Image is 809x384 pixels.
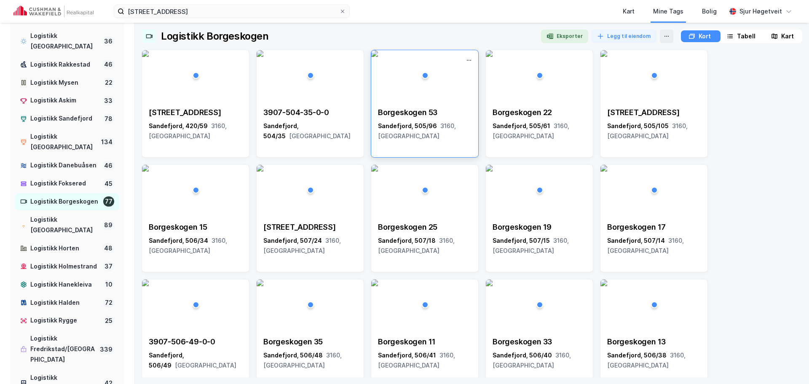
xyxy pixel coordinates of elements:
span: 3160, [GEOGRAPHIC_DATA] [493,352,571,369]
div: Borgeskogen 22 [493,107,586,118]
a: Logistikk Hanekleiva10 [15,276,119,293]
div: Borgeskogen 13 [607,337,701,347]
img: 256x120 [142,279,149,286]
div: Logistikk Halden [30,298,100,308]
span: 3160, [GEOGRAPHIC_DATA] [378,237,455,254]
img: 256x120 [600,165,607,172]
div: Logistikk Horten [30,243,99,254]
div: Sandefjord, 507/18 [378,236,471,256]
a: Logistikk Halden72 [15,294,119,311]
div: 37 [103,261,114,271]
div: Sandefjord, 506/38 [607,350,701,371]
div: Tabell [737,31,755,41]
div: 3907-506-49-0-0 [149,337,242,347]
div: Sandefjord, 506/48 [263,350,357,371]
span: 3160, [GEOGRAPHIC_DATA] [378,122,456,140]
div: Logistikk Fokserød [30,178,99,189]
div: Logistikk Danebuåsen [30,160,99,171]
div: Logistikk [GEOGRAPHIC_DATA] [30,132,96,153]
div: Logistikk Fredrikstad/[GEOGRAPHIC_DATA] [30,333,95,365]
div: 78 [103,114,114,124]
img: 256x120 [600,50,607,57]
div: 36 [102,36,114,46]
a: Logistikk Fredrikstad/[GEOGRAPHIC_DATA]339 [15,330,119,368]
div: Kart [623,6,635,16]
div: Sandefjord, 420/59 [149,121,242,141]
div: Logistikk [GEOGRAPHIC_DATA] [30,215,99,236]
div: Borgeskogen 19 [493,222,586,232]
span: 3160, [GEOGRAPHIC_DATA] [493,237,569,254]
a: Logistikk [GEOGRAPHIC_DATA]36 [15,27,119,55]
div: Sandefjord, 507/15 [493,236,586,256]
button: Legg til eiendom [592,30,656,43]
span: [GEOGRAPHIC_DATA] [175,362,236,369]
span: 3160, [GEOGRAPHIC_DATA] [378,352,455,369]
div: Kort [699,31,711,41]
div: [STREET_ADDRESS] [607,107,701,118]
div: Borgeskogen 11 [378,337,471,347]
div: Logistikk Askim [30,95,99,106]
span: 3160, [GEOGRAPHIC_DATA] [607,122,688,140]
div: 72 [103,298,114,308]
div: Sandefjord, 505/61 [493,121,586,141]
button: Eksporter [541,30,588,43]
div: Logistikk Hanekleiva [30,279,100,290]
span: 3160, [GEOGRAPHIC_DATA] [149,237,227,254]
div: Logistikk Mysen [30,78,100,88]
div: Sandefjord, 506/40 [493,350,586,371]
div: Logistikk Holmestrand [30,261,99,272]
div: Borgeskogen 53 [378,107,471,118]
div: [STREET_ADDRESS] [149,107,242,118]
div: 45 [103,179,114,189]
div: 89 [102,220,114,230]
input: Søk på adresse, matrikkel, gårdeiere, leietakere eller personer [124,5,339,18]
img: 256x120 [142,50,149,57]
a: Logistikk Horten48 [15,240,119,257]
img: 256x120 [257,165,263,172]
div: Logistikk Borgeskogen [30,196,100,207]
div: Sandefjord, 504/35 [263,121,357,141]
div: Sandefjord, 507/24 [263,236,357,256]
div: 46 [102,59,114,70]
div: Borgeskogen 35 [263,337,357,347]
div: Sandefjord, 507/14 [607,236,701,256]
a: Logistikk Rakkestad46 [15,56,119,73]
img: 256x120 [600,279,607,286]
a: Logistikk Fokserød45 [15,175,119,192]
div: Sandefjord, 505/96 [378,121,471,141]
a: Logistikk Mysen22 [15,74,119,91]
a: Logistikk Rygge25 [15,312,119,329]
div: 33 [102,96,114,106]
span: 3160, [GEOGRAPHIC_DATA] [263,237,341,254]
div: Sandefjord, 506/34 [149,236,242,256]
img: 256x120 [371,165,378,172]
a: Logistikk Holmestrand37 [15,258,119,275]
span: 3160, [GEOGRAPHIC_DATA] [493,122,569,140]
a: Logistikk Askim33 [15,92,119,109]
a: Logistikk Borgeskogen77 [15,193,119,210]
img: 256x120 [257,279,263,286]
img: 256x120 [371,50,378,57]
div: Mine Tags [653,6,683,16]
div: [STREET_ADDRESS] [263,222,357,232]
div: Sjur Høgetveit [739,6,782,16]
img: 256x120 [257,50,263,57]
div: Borgeskogen 33 [493,337,586,347]
span: 3160, [GEOGRAPHIC_DATA] [607,352,686,369]
div: 22 [103,78,114,88]
div: Logistikk [GEOGRAPHIC_DATA] [30,31,99,52]
img: 256x120 [486,165,493,172]
div: Sandefjord, 506/41 [378,350,471,371]
img: cushman-wakefield-realkapital-logo.202ea83816669bd177139c58696a8fa1.svg [13,5,94,17]
div: 339 [98,344,114,354]
span: 3160, [GEOGRAPHIC_DATA] [263,352,342,369]
img: 256x120 [486,279,493,286]
div: 25 [103,316,114,326]
div: Logistikk Sandefjord [30,113,99,124]
div: 3907-504-35-0-0 [263,107,357,118]
div: Sandefjord, 506/49 [149,350,242,371]
a: Logistikk Sandefjord78 [15,110,119,127]
div: Borgeskogen 17 [607,222,701,232]
div: 46 [102,161,114,171]
div: Logistikk Borgeskogen [161,30,269,43]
